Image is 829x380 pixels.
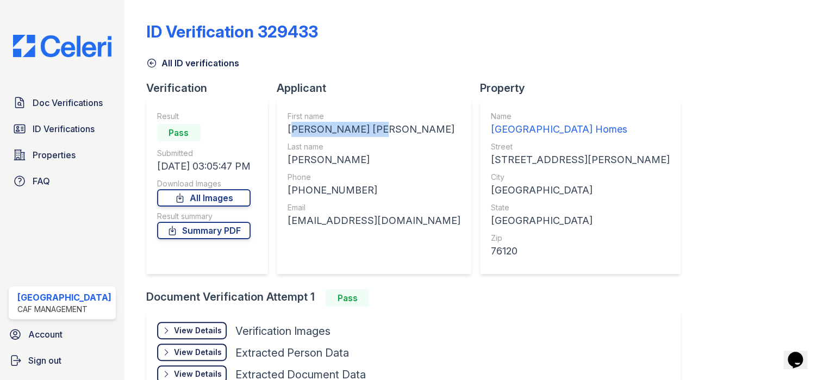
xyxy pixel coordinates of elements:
div: Phone [288,172,460,183]
div: Applicant [277,80,480,96]
span: ID Verifications [33,122,95,135]
div: [PHONE_NUMBER] [288,183,460,198]
div: Street [491,141,670,152]
div: Result [157,111,251,122]
div: [GEOGRAPHIC_DATA] [491,213,670,228]
div: [PERSON_NAME] [PERSON_NAME] [288,122,460,137]
div: Result summary [157,211,251,222]
div: Name [491,111,670,122]
div: Verification [146,80,277,96]
span: FAQ [33,175,50,188]
span: Account [28,328,63,341]
div: Download Images [157,178,251,189]
div: Last name [288,141,460,152]
div: Zip [491,233,670,244]
a: Account [4,323,120,345]
div: View Details [174,325,222,336]
iframe: chat widget [783,337,818,369]
span: Doc Verifications [33,96,103,109]
div: [PERSON_NAME] [288,152,460,167]
div: Submitted [157,148,251,159]
a: Properties [9,144,116,166]
span: Sign out [28,354,61,367]
div: Property [480,80,689,96]
a: All ID verifications [146,57,239,70]
a: Doc Verifications [9,92,116,114]
div: [DATE] 03:05:47 PM [157,159,251,174]
div: Pass [326,289,369,307]
div: CAF Management [17,304,111,315]
div: Verification Images [235,323,331,339]
div: First name [288,111,460,122]
div: City [491,172,670,183]
a: Sign out [4,350,120,371]
div: Extracted Person Data [235,345,349,360]
div: View Details [174,347,222,358]
div: [GEOGRAPHIC_DATA] [491,183,670,198]
div: [GEOGRAPHIC_DATA] [17,291,111,304]
img: CE_Logo_Blue-a8612792a0a2168367f1c8372b55b34899dd931a85d93a1a3d3e32e68fde9ad4.png [4,35,120,57]
div: View Details [174,369,222,379]
a: ID Verifications [9,118,116,140]
a: Name [GEOGRAPHIC_DATA] Homes [491,111,670,137]
div: State [491,202,670,213]
div: Pass [157,124,201,141]
a: Summary PDF [157,222,251,239]
div: [STREET_ADDRESS][PERSON_NAME] [491,152,670,167]
div: ID Verification 329433 [146,22,318,41]
div: [GEOGRAPHIC_DATA] Homes [491,122,670,137]
span: Properties [33,148,76,161]
div: 76120 [491,244,670,259]
div: Email [288,202,460,213]
a: FAQ [9,170,116,192]
div: Document Verification Attempt 1 [146,289,689,307]
div: [EMAIL_ADDRESS][DOMAIN_NAME] [288,213,460,228]
a: All Images [157,189,251,207]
